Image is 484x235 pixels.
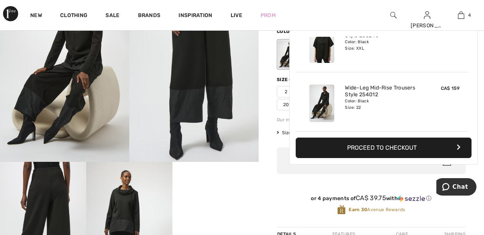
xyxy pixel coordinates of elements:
[138,12,161,20] a: Brands
[345,85,419,98] a: Wide-Leg Mid-Rise Trousers Style 254012
[277,76,403,83] div: Size ([GEOGRAPHIC_DATA]/[GEOGRAPHIC_DATA]):
[349,206,405,213] span: Avenue Rewards
[277,129,305,136] span: Size Guide
[277,86,296,97] span: 2
[30,12,42,20] a: New
[172,162,259,205] video: Your browser does not support the video tag.
[390,11,397,20] img: search the website
[424,11,430,20] img: My Info
[337,205,346,215] img: Avenue Rewards
[309,85,334,122] img: Wide-Leg Mid-Rise Trousers Style 254012
[296,138,472,158] button: Proceed to Checkout
[277,99,296,110] span: 20
[349,207,367,212] strong: Earn 30
[411,22,444,30] div: [PERSON_NAME]
[105,12,119,20] a: Sale
[278,40,298,69] div: Black
[424,11,430,19] a: Sign In
[277,29,295,34] span: Color:
[277,194,466,205] div: or 4 payments ofCA$ 39.75withSezzle Click to learn more about Sezzle
[309,25,334,63] img: Buttoned High Neck Cape Style 253240
[441,86,459,91] span: CA$ 159
[231,11,242,19] a: Live
[345,39,419,51] div: Color: Black Size: XXL
[60,12,87,20] a: Clothing
[3,6,18,21] img: 1ère Avenue
[277,194,466,202] div: or 4 payments of with
[277,116,466,123] div: Our model is 5'9"/175 cm and wears a size 6.
[436,178,476,197] iframe: Opens a widget where you can chat to one of our agents
[261,11,276,19] a: Prom
[468,12,471,19] span: 4
[398,195,425,202] img: Sezzle
[345,98,419,110] div: Color: Black Size: 22
[444,11,478,20] a: 4
[458,11,464,20] img: My Bag
[178,12,212,20] span: Inspiration
[277,147,466,174] button: ✔ Added to Bag
[356,194,386,202] span: CA$ 39.75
